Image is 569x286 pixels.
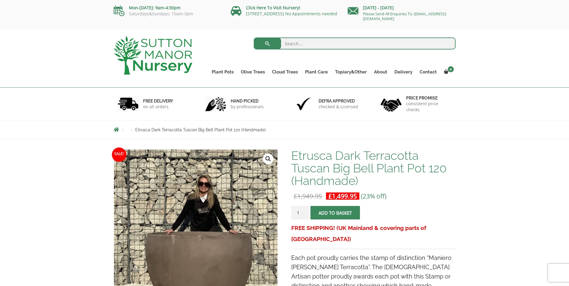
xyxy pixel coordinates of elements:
[246,5,300,10] a: Click Here To Visit Nursery!
[254,37,456,49] input: Search...
[370,68,391,76] a: About
[231,104,264,110] p: by professionals
[237,68,268,76] a: Olive Trees
[291,149,455,187] h1: Etrusca Dark Terracotta Tuscan Big Bell Plant Pot 120 (Handmade)
[310,206,360,219] button: Add to basket
[143,98,173,104] h6: FREE DELIVERY
[348,4,456,11] p: [DATE] - [DATE]
[231,98,264,104] h6: hand picked
[291,206,309,219] input: Product quantity
[294,192,297,200] span: £
[440,68,456,76] a: 0
[246,11,337,16] a: [STREET_ADDRESS] No Appointments needed
[361,192,386,200] span: (23% off)
[391,68,416,76] a: Delivery
[294,192,322,200] bdi: 1,949.95
[406,101,452,113] p: consistent price checks
[328,192,357,200] bdi: 1,499.95
[114,4,222,11] p: Mon-[DATE]: 9am-4:30pm
[208,68,237,76] a: Plant Pots
[114,11,222,16] p: Saturdays&Sundays: 10am-3pm
[263,153,274,164] a: View full-screen image gallery
[112,147,126,162] span: Sale!
[381,95,402,113] img: 4.jpg
[319,104,358,110] p: checked & Licensed
[291,222,455,245] h3: FREE SHIPPING! (UK Mainland & covering parts of [GEOGRAPHIC_DATA])
[268,68,301,76] a: Cloud Trees
[328,192,332,200] span: £
[363,11,446,21] a: Please Send All Enquiries To: [EMAIL_ADDRESS][DOMAIN_NAME]
[406,95,452,101] h6: Price promise
[293,96,314,112] img: 3.jpg
[135,127,266,132] span: Etrusca Dark Terracotta Tuscan Big Bell Plant Pot 120 (Handmade)
[118,96,139,112] img: 1.jpg
[416,68,440,76] a: Contact
[448,66,454,72] span: 0
[114,36,192,75] img: logo
[301,68,331,76] a: Plant Care
[143,104,173,110] p: on all orders
[319,98,358,104] h6: Defra approved
[205,96,226,112] img: 2.jpg
[114,127,456,132] nav: Breadcrumbs
[331,68,370,76] a: Topiary&Other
